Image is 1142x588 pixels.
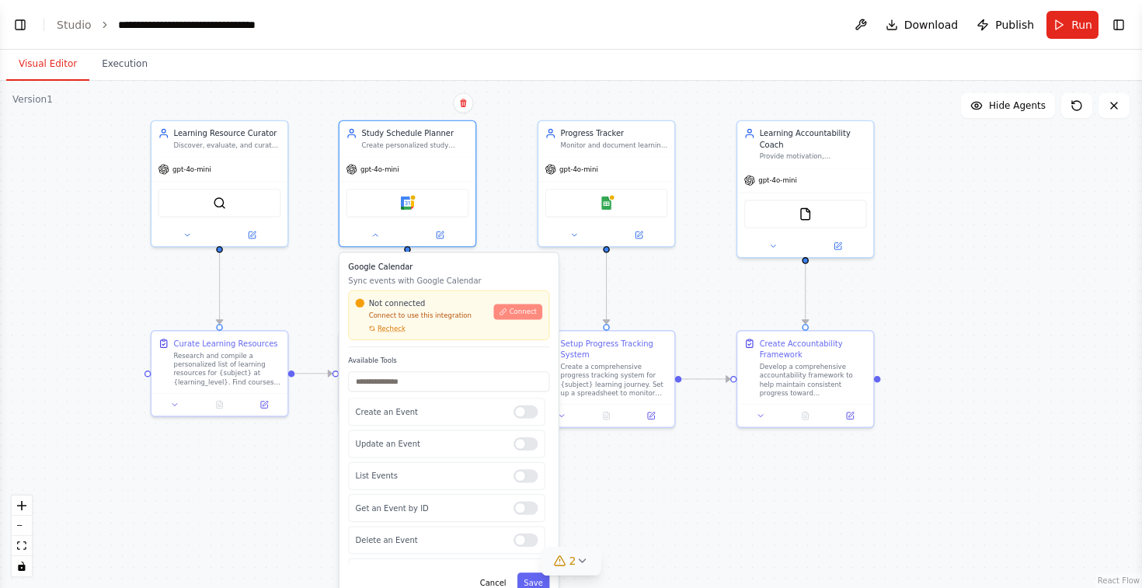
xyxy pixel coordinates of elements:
img: Google Sheets [600,197,613,210]
button: No output available [196,398,242,412]
button: Open in side panel [632,409,670,423]
div: Progress TrackerMonitor and document learning progress across {subject} courses and materials. Tr... [538,120,676,248]
button: No output available [782,409,829,423]
div: Create Accountability Framework [760,338,867,360]
span: gpt-4o-mini [360,165,399,173]
p: List Events [356,471,505,482]
button: Open in side panel [221,228,283,242]
button: Execution [89,48,160,81]
button: Show right sidebar [1108,14,1130,36]
button: Download [879,11,965,39]
button: Show left sidebar [9,14,31,36]
span: Run [1071,17,1092,33]
span: gpt-4o-mini [559,165,598,173]
span: Connect [510,308,537,316]
div: Curate Learning ResourcesResearch and compile a personalized list of learning resources for {subj... [151,330,289,417]
img: FileReadTool [799,207,812,221]
div: Create personalized study schedules for {subject} that optimize learning efficiency based on {ava... [361,141,468,150]
button: Hide Agents [961,93,1055,118]
p: Sync events with Google Calendar [348,275,549,286]
div: Monitor and document learning progress across {subject} courses and materials. Track completion r... [561,141,668,150]
div: Setup Progress Tracking System [561,338,668,360]
button: Visual Editor [6,48,89,81]
button: fit view [12,536,32,556]
div: Discover, evaluate, and curate personalized learning resources for {subject} based on {learning_l... [174,141,281,150]
div: Setup Progress Tracking SystemCreate a comprehensive progress tracking system for {subject} learn... [538,330,676,428]
button: Open in side panel [608,228,670,242]
div: React Flow controls [12,496,32,576]
div: Study Schedule PlannerCreate personalized study schedules for {subject} that optimize learning ef... [339,120,477,248]
div: Learning Accountability Coach [760,128,867,150]
img: Google Calendar [401,197,414,210]
button: zoom in [12,496,32,516]
button: Open in side panel [806,239,869,252]
span: gpt-4o-mini [758,176,797,185]
span: Download [904,17,959,33]
span: Recheck [378,324,406,332]
span: 2 [569,553,576,569]
span: Not connected [369,297,426,308]
g: Edge from 213feec8-73bf-4260-8b55-72c6dc850d66 to 48c68fbd-65a9-4320-be3f-dab51ae7f4f9 [294,368,332,379]
button: Publish [970,11,1040,39]
button: Run [1046,11,1098,39]
div: Curate Learning Resources [174,338,278,349]
div: Develop a comprehensive accountability framework to help maintain consistent progress toward {lea... [760,362,867,398]
div: Provide motivation, accountability, and guidance to help maintain consistent progress toward {lea... [760,152,867,161]
button: Open in side panel [831,409,869,423]
button: Recheck [356,324,406,332]
p: Delete an Event [356,534,505,545]
button: Open in side panel [409,228,471,242]
div: Learning Accountability CoachProvide motivation, accountability, and guidance to help maintain co... [736,120,875,259]
div: Create a comprehensive progress tracking system for {subject} learning journey. Set up a spreadsh... [561,362,668,398]
g: Edge from bb69c35d-2221-439a-9654-d93241124028 to 213feec8-73bf-4260-8b55-72c6dc850d66 [214,252,225,324]
p: Get an Event by ID [356,503,505,513]
div: Progress Tracker [561,128,668,139]
div: Learning Resource CuratorDiscover, evaluate, and curate personalized learning resources for {subj... [151,120,289,248]
button: Delete node [453,93,473,113]
div: Create Accountability FrameworkDevelop a comprehensive accountability framework to help maintain ... [736,330,875,428]
g: Edge from 55f2a542-993a-47cf-b30a-5b18e45932f5 to 1d87105f-2737-4d63-a110-183fefd49b65 [681,374,730,384]
p: Connect to use this integration [356,311,488,319]
p: Update an Event [356,438,505,449]
button: No output available [583,409,629,423]
nav: breadcrumb [57,17,293,33]
a: Studio [57,19,92,31]
div: Learning Resource Curator [174,128,281,139]
h3: Google Calendar [348,262,549,273]
div: Study Schedule Planner [361,128,468,139]
div: Research and compile a personalized list of learning resources for {subject} at {learning_level}.... [174,351,281,387]
button: Connect [494,304,542,320]
button: 2 [541,547,601,576]
img: SerperDevTool [213,197,226,210]
g: Edge from 5293ec6a-b0f4-4fc1-8033-a5fa9db66427 to 55f2a542-993a-47cf-b30a-5b18e45932f5 [601,252,611,324]
button: Open in side panel [245,398,284,412]
a: React Flow attribution [1098,576,1140,585]
button: zoom out [12,516,32,536]
span: Hide Agents [989,99,1046,112]
div: Version 1 [12,93,53,106]
span: gpt-4o-mini [172,165,211,173]
label: Available Tools [348,356,549,364]
span: Publish [995,17,1034,33]
g: Edge from af33a148-c311-4d75-adcb-4a83fe3d0e2c to 1d87105f-2737-4d63-a110-183fefd49b65 [800,264,811,325]
p: Create an Event [356,406,505,417]
button: toggle interactivity [12,556,32,576]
